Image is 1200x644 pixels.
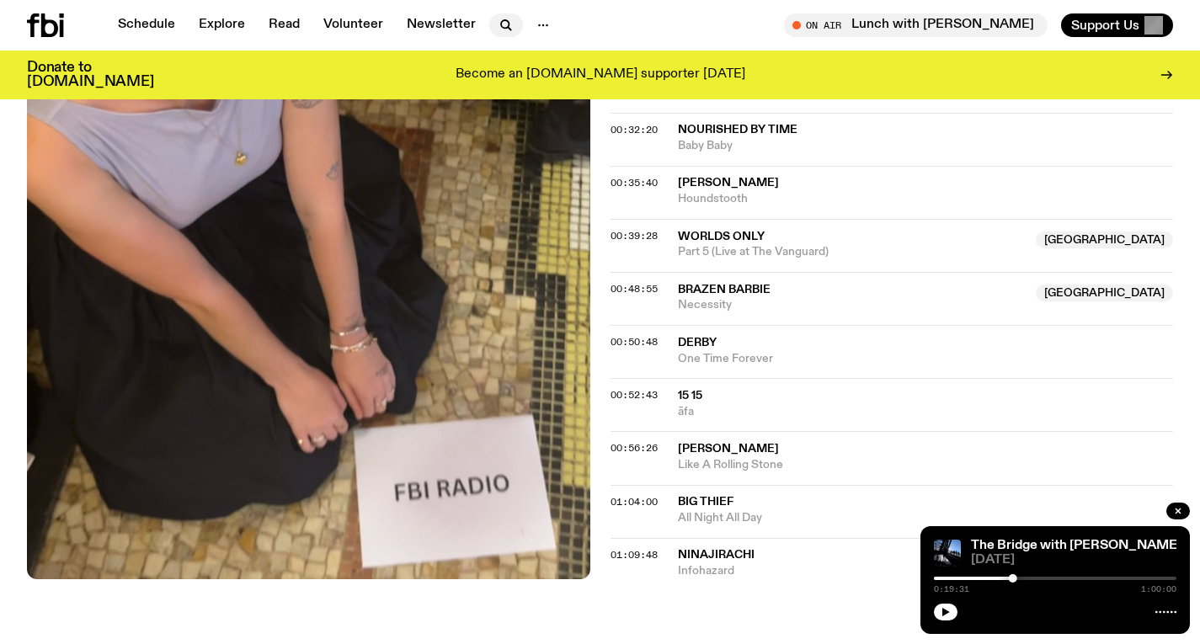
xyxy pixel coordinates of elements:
[678,390,702,402] span: 15 15
[678,549,755,561] span: Ninajirachi
[678,351,1174,367] span: One Time Forever
[1061,13,1173,37] button: Support Us
[678,177,779,189] span: [PERSON_NAME]
[678,337,717,349] span: DERBY
[611,548,658,562] span: 01:09:48
[27,61,154,89] h3: Donate to [DOMAIN_NAME]
[678,284,771,295] span: Brazen Barbie
[678,191,1174,207] span: Houndstooth
[678,496,733,508] span: Big Thief
[934,540,961,567] img: People climb Sydney's Harbour Bridge
[611,388,658,402] span: 00:52:43
[678,443,779,455] span: [PERSON_NAME]
[678,457,1174,473] span: Like A Rolling Stone
[678,563,1027,579] span: Infohazard
[1141,585,1176,593] span: 1:00:00
[678,404,1174,420] span: āfa
[611,441,658,455] span: 00:56:26
[397,13,486,37] a: Newsletter
[611,335,658,349] span: 00:50:48
[971,539,1181,552] a: The Bridge with [PERSON_NAME]
[1036,232,1173,248] span: [GEOGRAPHIC_DATA]
[678,510,1174,526] span: All Night All Day
[1071,18,1139,33] span: Support Us
[611,495,658,508] span: 01:04:00
[678,231,765,242] span: Worlds Only
[456,67,745,82] p: Become an [DOMAIN_NAME] supporter [DATE]
[611,123,658,136] span: 00:32:20
[108,13,185,37] a: Schedule
[611,176,658,189] span: 00:35:40
[678,244,1027,260] span: Part 5 (Live at The Vanguard)
[678,138,1174,154] span: Baby Baby
[611,229,658,242] span: 00:39:28
[784,13,1048,37] button: On AirLunch with [PERSON_NAME]
[934,585,969,593] span: 0:19:31
[678,297,1027,313] span: Necessity
[971,554,1176,567] span: [DATE]
[678,124,797,136] span: Nourished By Time
[1036,285,1173,301] span: [GEOGRAPHIC_DATA]
[189,13,255,37] a: Explore
[313,13,393,37] a: Volunteer
[611,282,658,295] span: 00:48:55
[259,13,310,37] a: Read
